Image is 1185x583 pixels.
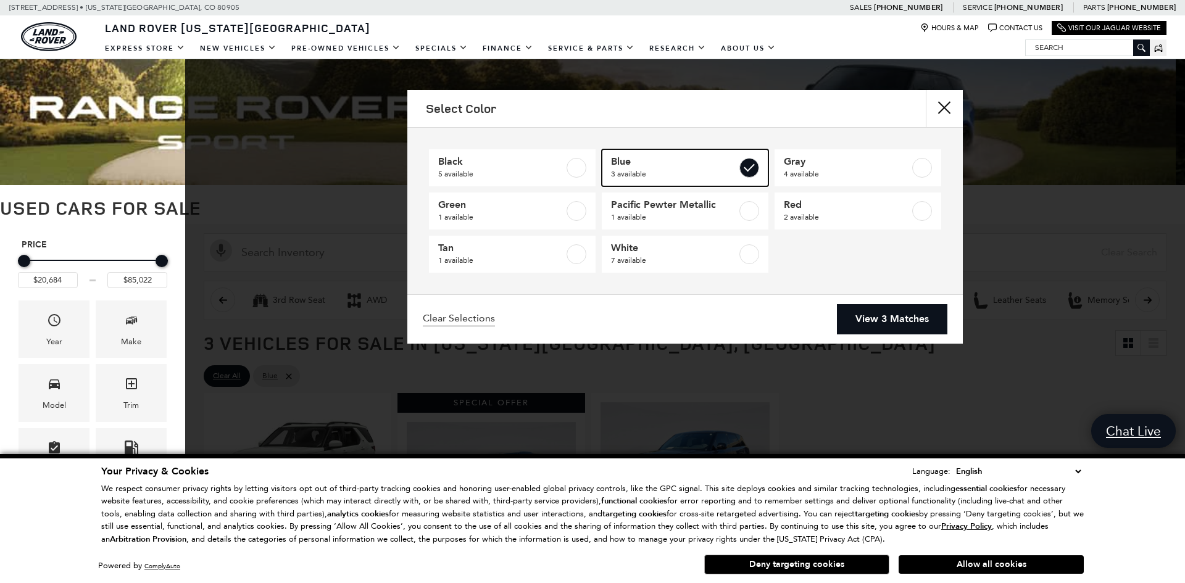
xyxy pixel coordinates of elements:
button: Allow all cookies [899,555,1084,574]
input: Search [1026,40,1149,55]
span: Blue [611,155,737,168]
span: Gray [784,155,910,168]
div: YearYear [19,300,89,358]
a: Specials [408,38,475,59]
a: Pre-Owned Vehicles [284,38,408,59]
div: Maximum Price [156,255,168,267]
strong: Arbitration Provision [110,534,186,545]
h2: Select Color [426,102,496,115]
a: [PHONE_NUMBER] [994,2,1063,12]
a: Privacy Policy [941,521,992,531]
span: 2 available [784,211,910,223]
a: Green1 available [429,192,596,229]
div: TrimTrim [96,364,167,421]
a: Clear Selections [423,312,495,327]
span: White [611,242,737,254]
span: 5 available [438,168,564,180]
a: Black5 available [429,149,596,186]
span: Service [963,3,992,12]
a: Blue3 available [602,149,768,186]
span: Tan [438,242,564,254]
span: 1 available [611,211,737,223]
a: ComplyAuto [144,562,180,570]
span: Land Rover [US_STATE][GEOGRAPHIC_DATA] [105,20,370,35]
div: Language: [912,467,950,475]
span: Trim [124,373,139,399]
strong: functional cookies [601,495,667,507]
a: About Us [713,38,783,59]
select: Language Select [953,465,1084,478]
a: Contact Us [988,23,1042,33]
a: land-rover [21,22,77,51]
strong: targeting cookies [855,508,919,519]
span: Black [438,155,564,168]
a: EXPRESS STORE [98,38,193,59]
a: Hours & Map [920,23,979,33]
div: Minimum Price [18,255,30,267]
a: New Vehicles [193,38,284,59]
a: Land Rover [US_STATE][GEOGRAPHIC_DATA] [98,20,378,35]
a: View 3 Matches [837,304,947,334]
div: Price [18,250,167,288]
span: Model [47,373,62,399]
span: Fueltype [124,437,139,463]
div: Trim [123,399,139,412]
div: FueltypeFueltype [96,428,167,486]
p: We respect consumer privacy rights by letting visitors opt out of third-party tracking cookies an... [101,482,1084,546]
a: White7 available [602,236,768,273]
a: Research [642,38,713,59]
button: close [926,90,963,127]
input: Maximum [107,272,167,288]
input: Minimum [18,272,78,288]
span: 4 available [784,168,910,180]
span: Make [124,310,139,335]
div: FeaturesFeatures [19,428,89,486]
strong: essential cookies [955,483,1017,494]
a: Finance [475,38,541,59]
a: [PHONE_NUMBER] [1107,2,1176,12]
a: Pacific Pewter Metallic1 available [602,192,768,229]
span: Your Privacy & Cookies [101,465,209,478]
div: Make [121,335,141,349]
h5: Price [22,239,164,250]
img: Land Rover [21,22,77,51]
div: Year [46,335,62,349]
a: [PHONE_NUMBER] [874,2,942,12]
a: Red2 available [775,192,941,229]
a: Gray4 available [775,149,941,186]
span: Features [47,437,62,463]
nav: Main Navigation [98,38,783,59]
span: 7 available [611,254,737,267]
div: MakeMake [96,300,167,358]
span: Parts [1083,3,1105,12]
span: 1 available [438,254,564,267]
strong: analytics cookies [327,508,389,519]
span: Pacific Pewter Metallic [611,199,737,211]
div: Model [43,399,66,412]
span: 1 available [438,211,564,223]
span: Red [784,199,910,211]
span: Green [438,199,564,211]
a: [STREET_ADDRESS] • [US_STATE][GEOGRAPHIC_DATA], CO 80905 [9,3,239,12]
span: Sales [850,3,872,12]
span: 3 available [611,168,737,180]
span: Year [47,310,62,335]
span: Chat Live [1100,423,1167,439]
button: Deny targeting cookies [704,555,889,574]
div: Powered by [98,562,180,570]
strong: targeting cookies [602,508,667,519]
u: Privacy Policy [941,521,992,532]
a: Visit Our Jaguar Website [1057,23,1161,33]
a: Service & Parts [541,38,642,59]
a: Chat Live [1091,414,1176,448]
div: ModelModel [19,364,89,421]
a: Tan1 available [429,236,596,273]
